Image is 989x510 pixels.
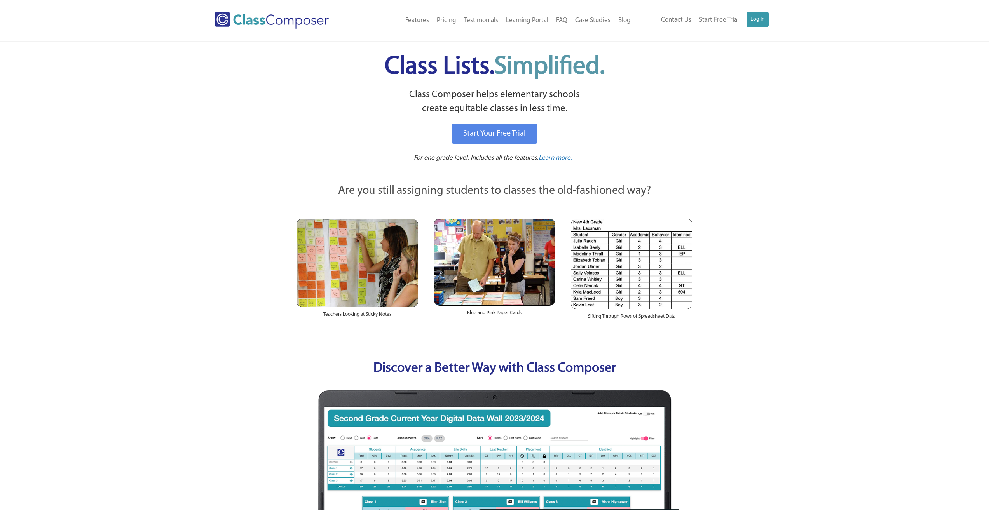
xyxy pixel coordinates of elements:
a: Blog [614,12,635,29]
nav: Header Menu [635,12,769,29]
img: Blue and Pink Paper Cards [434,219,555,305]
span: For one grade level. Includes all the features. [414,155,539,161]
p: Are you still assigning students to classes the old-fashioned way? [297,183,693,200]
a: Testimonials [460,12,502,29]
a: Start Free Trial [695,12,743,29]
a: Contact Us [657,12,695,29]
div: Sifting Through Rows of Spreadsheet Data [571,309,692,328]
a: Pricing [433,12,460,29]
span: Class Lists. [385,54,605,80]
img: Class Composer [215,12,329,29]
nav: Header Menu [361,12,635,29]
p: Class Composer helps elementary schools create equitable classes in less time. [295,88,694,116]
span: Learn more. [539,155,572,161]
div: Blue and Pink Paper Cards [434,306,555,324]
a: Learn more. [539,153,572,163]
div: Teachers Looking at Sticky Notes [297,307,418,326]
a: Case Studies [571,12,614,29]
span: Simplified. [494,54,605,80]
a: Log In [747,12,769,27]
a: FAQ [552,12,571,29]
a: Features [401,12,433,29]
img: Spreadsheets [571,219,692,309]
a: Learning Portal [502,12,552,29]
span: Start Your Free Trial [463,130,526,138]
p: Discover a Better Way with Class Composer [289,359,701,379]
a: Start Your Free Trial [452,124,537,144]
img: Teachers Looking at Sticky Notes [297,219,418,307]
